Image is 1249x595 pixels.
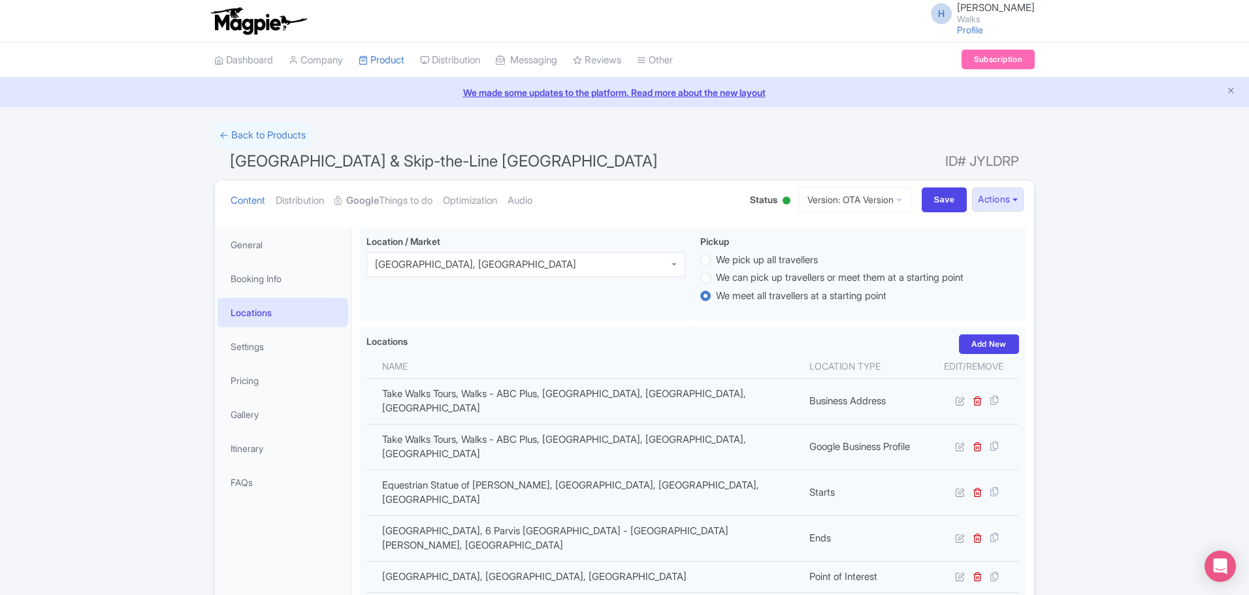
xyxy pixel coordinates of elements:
td: Starts [802,470,928,515]
span: ID# JYLDRP [945,148,1019,174]
a: Gallery [218,400,348,429]
td: Google Business Profile [802,424,928,470]
div: Open Intercom Messenger [1205,551,1236,582]
a: Optimization [443,180,497,221]
a: Content [231,180,265,221]
a: Subscription [962,50,1035,69]
span: Status [750,193,777,206]
div: [GEOGRAPHIC_DATA], [GEOGRAPHIC_DATA] [375,259,576,270]
button: Close announcement [1226,84,1236,99]
div: Active [780,191,793,212]
a: Distribution [276,180,324,221]
a: Other [637,42,673,78]
td: [GEOGRAPHIC_DATA], [GEOGRAPHIC_DATA], [GEOGRAPHIC_DATA] [366,561,802,592]
strong: Google [346,193,379,208]
span: Location / Market [366,236,440,247]
a: Distribution [420,42,480,78]
a: FAQs [218,468,348,497]
td: Point of Interest [802,561,928,592]
a: Booking Info [218,264,348,293]
label: Locations [366,334,408,348]
label: We meet all travellers at a starting point [716,289,886,304]
a: Company [289,42,343,78]
button: Actions [972,187,1024,212]
a: H [PERSON_NAME] Walks [923,3,1035,24]
a: Product [359,42,404,78]
td: [GEOGRAPHIC_DATA], 6 Parvis [GEOGRAPHIC_DATA] - [GEOGRAPHIC_DATA][PERSON_NAME], [GEOGRAPHIC_DATA] [366,515,802,561]
a: Reviews [573,42,621,78]
th: Edit/Remove [928,354,1019,379]
img: logo-ab69f6fb50320c5b225c76a69d11143b.png [208,7,309,35]
label: We can pick up travellers or meet them at a starting point [716,270,964,285]
a: Dashboard [214,42,273,78]
td: Business Address [802,378,928,424]
a: GoogleThings to do [334,180,432,221]
a: Messaging [496,42,557,78]
a: Locations [218,298,348,327]
small: Walks [957,15,1035,24]
span: [PERSON_NAME] [957,1,1035,14]
a: General [218,230,348,259]
span: Pickup [700,236,729,247]
a: Version: OTA Version [798,187,911,212]
td: Take Walks Tours, Walks - ABC Plus, [GEOGRAPHIC_DATA], [GEOGRAPHIC_DATA], [GEOGRAPHIC_DATA] [366,378,802,424]
a: Audio [508,180,532,221]
a: Profile [957,24,983,35]
a: Add New [959,334,1019,354]
td: Ends [802,515,928,561]
th: Name [366,354,802,379]
th: Location type [802,354,928,379]
a: Itinerary [218,434,348,463]
a: ← Back to Products [214,123,311,148]
span: H [931,3,952,24]
a: We made some updates to the platform. Read more about the new layout [8,86,1241,99]
span: [GEOGRAPHIC_DATA] & Skip-the-Line [GEOGRAPHIC_DATA] [230,152,658,170]
a: Settings [218,332,348,361]
td: Equestrian Statue of [PERSON_NAME], [GEOGRAPHIC_DATA], [GEOGRAPHIC_DATA], [GEOGRAPHIC_DATA] [366,470,802,515]
td: Take Walks Tours, Walks - ABC Plus, [GEOGRAPHIC_DATA], [GEOGRAPHIC_DATA], [GEOGRAPHIC_DATA] [366,424,802,470]
label: We pick up all travellers [716,253,818,268]
input: Save [922,187,967,212]
a: Pricing [218,366,348,395]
